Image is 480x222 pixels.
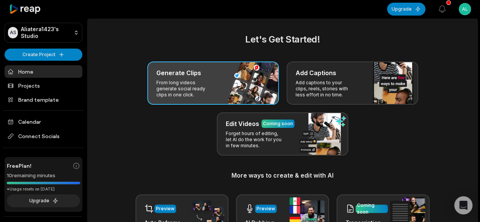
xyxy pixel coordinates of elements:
[263,120,293,127] div: Coming soon
[7,162,31,170] span: Free Plan!
[5,49,82,61] button: Create Project
[5,93,82,106] a: Brand template
[156,68,201,77] h3: Generate Clips
[296,80,354,98] p: Add captions to your clips, reels, stories with less effort in no time.
[97,33,468,46] h2: Let's Get Started!
[5,129,82,143] span: Connect Socials
[7,172,80,179] div: 10 remaining minutes
[226,119,259,128] h3: Edit Videos
[156,205,175,212] div: Preview
[7,194,80,207] button: Upgrade
[387,3,425,16] button: Upgrade
[226,131,285,149] p: Forget hours of editing, let AI do the work for you in few minutes.
[357,202,386,216] div: Coming soon
[454,196,472,214] div: Open Intercom Messenger
[8,27,18,38] div: AS
[257,205,275,212] div: Preview
[7,186,80,192] div: *Usage resets on [DATE]
[97,171,468,180] h3: More ways to create & edit with AI
[21,26,71,39] p: Aliatera1423's Studio
[5,65,82,78] a: Home
[156,80,215,98] p: From long videos generate social ready clips in one click.
[5,79,82,92] a: Projects
[296,68,336,77] h3: Add Captions
[5,115,82,128] a: Calendar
